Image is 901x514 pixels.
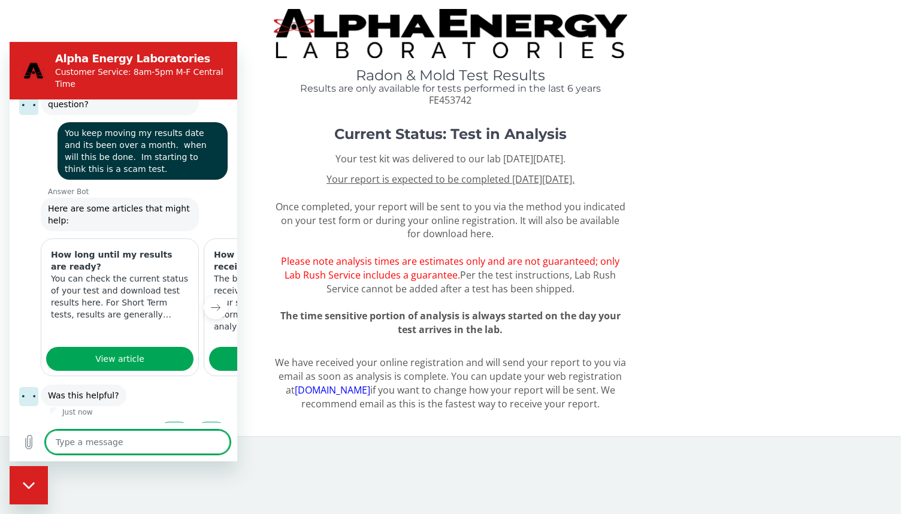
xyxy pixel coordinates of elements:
p: We have received your online registration and will send your report to you via email as soon as a... [274,356,627,410]
u: Your report is expected to be completed [DATE][DATE]. [326,173,575,186]
p: Answer Bot [38,145,228,155]
h4: Results are only available for tests performed in the last 6 years [274,83,627,94]
img: TightCrop.jpg [274,9,627,58]
span: View article [86,310,135,324]
span: Here are some articles that might help: [38,162,183,183]
span: Once completed, your report will be sent to you via the method you indicated on your test form or... [276,173,625,295]
span: Please note analysis times are estimates only and are not guaranteed; only Lab Rush Service inclu... [281,255,619,282]
h3: How do I know if you’ve received my test kit? [204,207,342,231]
iframe: Messaging window [10,42,237,461]
p: You can check the current status of your test and download test results here. For Short Term test... [41,231,179,279]
p: Just now [53,365,83,375]
iframe: Button to launch messaging window, conversation in progress [10,466,48,504]
span: You keep moving my results date and its been over a month. when will this be done. Im starting to... [55,86,199,132]
a: View article: 'How long until my results are ready?' [37,305,184,329]
button: Yes [149,380,182,403]
a: [DOMAIN_NAME] [295,383,370,397]
p: The best way to know if we’ve received your kit is by checking your shipment tracking information... [204,231,342,291]
span: The time sensitive portion of analysis is always started on the day your test arrives in the lab. [280,309,621,336]
p: Your test kit was delivered to our lab [DATE][DATE]. [274,152,627,166]
span: Was this helpful? [38,349,110,358]
a: View article: 'How do I know if you’ve received my test kit?' [199,305,347,329]
button: Next item [194,253,218,277]
button: Upload file [7,388,31,412]
button: No [186,380,218,403]
h1: Radon & Mold Test Results [274,68,627,83]
span: FE453742 [429,93,471,107]
span: Per the test instructions, Lab Rush Service cannot be added after a test has been shipped. [326,268,616,295]
strong: Current Status: Test in Analysis [334,125,567,143]
h3: How long until my results are ready? [41,207,179,231]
